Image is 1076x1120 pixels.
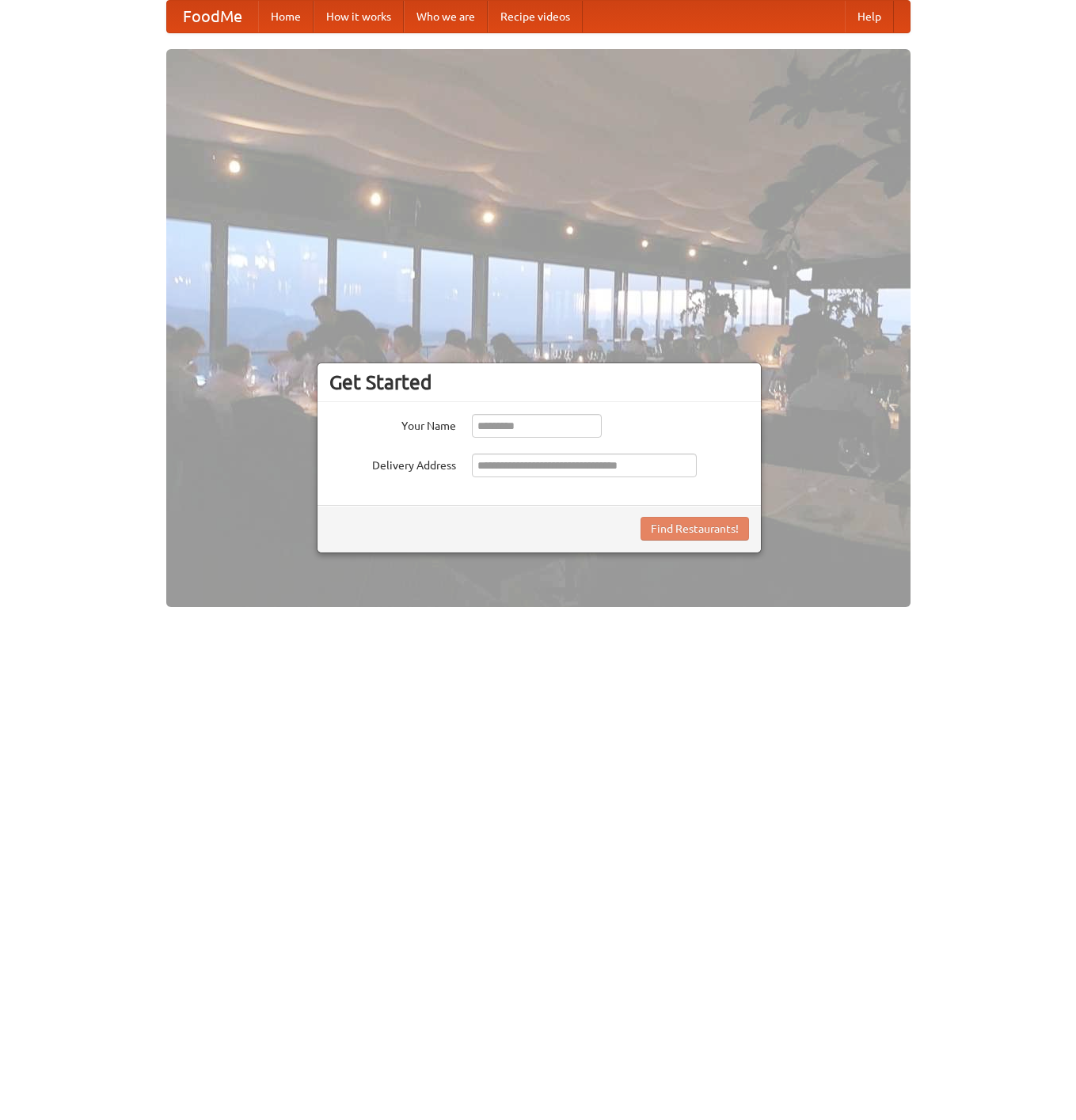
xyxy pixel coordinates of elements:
[488,1,583,32] a: Recipe videos
[167,1,258,32] a: FoodMe
[404,1,488,32] a: Who we are
[641,517,749,541] button: Find Restaurants!
[329,414,456,434] label: Your Name
[329,370,749,394] h3: Get Started
[314,1,404,32] a: How it works
[845,1,894,32] a: Help
[258,1,314,32] a: Home
[329,454,456,473] label: Delivery Address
